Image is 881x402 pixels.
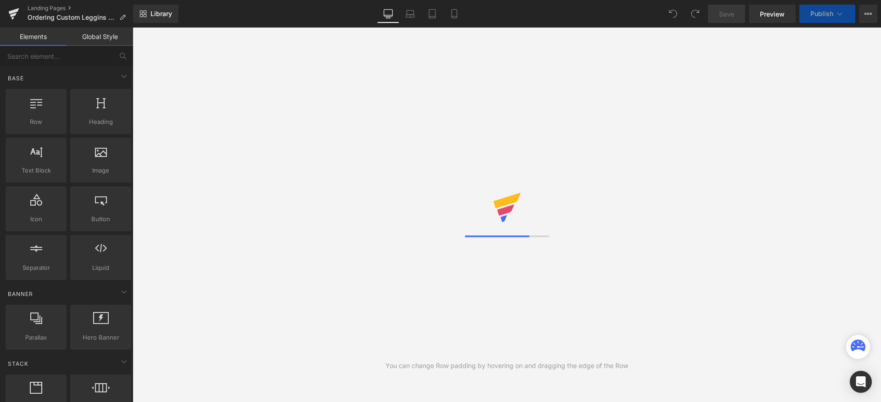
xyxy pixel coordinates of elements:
div: You can change Row padding by hovering on and dragging the edge of the Row [385,361,628,371]
a: Landing Pages [28,5,133,12]
a: Mobile [443,5,465,23]
span: Publish [810,10,833,17]
span: Ordering Custom Leggins Start Here [28,14,116,21]
span: Text Block [8,166,64,175]
a: New Library [133,5,178,23]
div: Open Intercom Messenger [850,371,872,393]
span: Button [73,214,128,224]
span: Preview [760,9,785,19]
a: Desktop [377,5,399,23]
span: Liquid [73,263,128,273]
span: Icon [8,214,64,224]
a: Preview [749,5,796,23]
button: Publish [799,5,855,23]
span: Parallax [8,333,64,342]
button: Undo [664,5,682,23]
span: Hero Banner [73,333,128,342]
span: Heading [73,117,128,127]
span: Banner [7,290,34,298]
span: Stack [7,359,29,368]
span: Base [7,74,25,83]
span: Image [73,166,128,175]
span: Separator [8,263,64,273]
a: Global Style [67,28,133,46]
button: Redo [686,5,704,23]
a: Tablet [421,5,443,23]
span: Save [719,9,734,19]
span: Row [8,117,64,127]
span: Library [151,10,172,18]
a: Laptop [399,5,421,23]
button: More [859,5,877,23]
